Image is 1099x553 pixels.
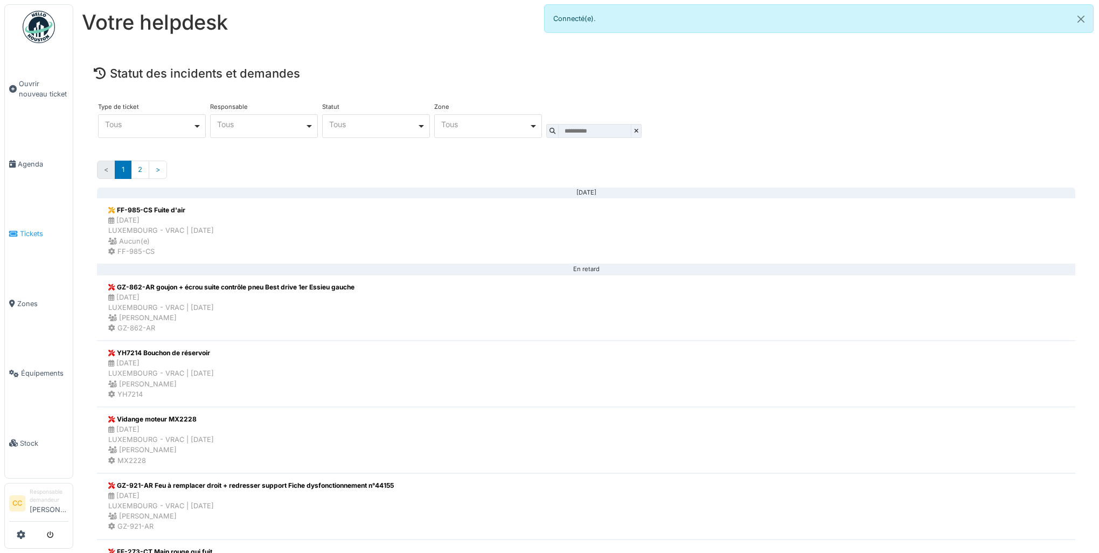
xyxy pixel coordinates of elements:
[98,104,139,110] label: Type de ticket
[97,198,1075,264] a: FF-985-CS Fuite d'air [DATE]LUXEMBOURG - VRAC | [DATE] Aucun(e) FF-985-CS
[108,358,214,389] div: [DATE] LUXEMBOURG - VRAC | [DATE] [PERSON_NAME]
[108,348,214,358] div: YH7214 Bouchon de réservoir
[97,341,1075,407] a: YH7214 Bouchon de réservoir [DATE]LUXEMBOURG - VRAC | [DATE] [PERSON_NAME] YH7214
[9,488,68,522] a: CC Responsable demandeur[PERSON_NAME]
[329,121,417,127] div: Tous
[108,490,394,522] div: [DATE] LUXEMBOURG - VRAC | [DATE] [PERSON_NAME]
[108,215,214,246] div: [DATE] LUXEMBOURG - VRAC | [DATE] Aucun(e)
[108,455,214,466] div: MX2228
[18,159,68,169] span: Agenda
[1069,5,1093,33] button: Close
[97,473,1075,540] a: GZ-921-AR Feu à remplacer droit + redresser support Fiche dysfonctionnement n°44155 [DATE]LUXEMBO...
[106,192,1067,193] div: [DATE]
[5,199,73,268] a: Tickets
[5,129,73,199] a: Agenda
[105,121,193,127] div: Tous
[23,11,55,43] img: Badge_color-CXgf-gQk.svg
[21,368,68,378] span: Équipements
[19,79,68,99] span: Ouvrir nouveau ticket
[5,408,73,478] a: Stock
[20,438,68,448] span: Stock
[106,269,1067,270] div: En retard
[115,161,131,178] a: 1
[94,66,1079,80] h4: Statut des incidents et demandes
[108,481,394,490] div: GZ-921-AR Feu à remplacer droit + redresser support Fiche dysfonctionnement n°44155
[108,205,214,215] div: FF-985-CS Fuite d'air
[108,323,354,333] div: GZ-862-AR
[5,49,73,129] a: Ouvrir nouveau ticket
[131,161,149,178] a: 2
[97,407,1075,473] a: Vidange moteur MX2228 [DATE]LUXEMBOURG - VRAC | [DATE] [PERSON_NAME] MX2228
[434,104,449,110] label: Zone
[97,161,1075,187] nav: Pages
[441,121,529,127] div: Tous
[108,521,394,531] div: GZ-921-AR
[5,269,73,338] a: Zones
[108,389,214,399] div: YH7214
[108,414,214,424] div: Vidange moteur MX2228
[5,338,73,408] a: Équipements
[30,488,68,504] div: Responsable demandeur
[322,104,339,110] label: Statut
[217,121,305,127] div: Tous
[20,229,68,239] span: Tickets
[97,275,1075,341] a: GZ-862-AR goujon + écrou suite contrôle pneu Best drive 1er Essieu gauche [DATE]LUXEMBOURG - VRAC...
[9,495,25,511] li: CC
[544,4,1094,33] div: Connecté(e).
[108,246,214,257] div: FF-985-CS
[149,161,167,178] a: Suivant
[108,282,354,292] div: GZ-862-AR goujon + écrou suite contrôle pneu Best drive 1er Essieu gauche
[30,488,68,519] li: [PERSON_NAME]
[108,292,354,323] div: [DATE] LUXEMBOURG - VRAC | [DATE] [PERSON_NAME]
[17,299,68,309] span: Zones
[210,104,248,110] label: Responsable
[108,424,214,455] div: [DATE] LUXEMBOURG - VRAC | [DATE] [PERSON_NAME]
